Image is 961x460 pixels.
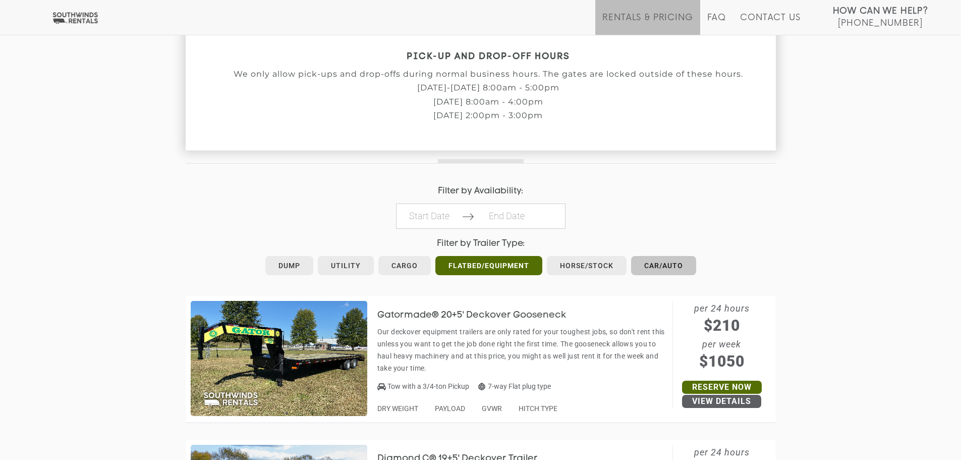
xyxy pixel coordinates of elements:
span: 7-way Flat plug type [478,382,551,390]
a: View Details [682,395,761,408]
a: Reserve Now [682,381,762,394]
span: per 24 hours per week [673,301,771,373]
a: How Can We Help? [PHONE_NUMBER] [833,5,928,27]
span: HITCH TYPE [519,404,557,413]
img: Southwinds Rentals Logo [50,12,100,24]
span: GVWR [482,404,502,413]
strong: PICK-UP AND DROP-OFF HOURS [407,53,570,61]
h4: Filter by Trailer Type: [186,239,776,248]
a: Horse/Stock [547,256,627,275]
p: We only allow pick-ups and drop-offs during normal business hours. The gates are locked outside o... [186,70,791,79]
p: [DATE] 2:00pm - 3:00pm [186,111,791,120]
a: Flatbed/Equipment [435,256,542,275]
span: [PHONE_NUMBER] [838,18,923,28]
span: $210 [673,314,771,337]
a: Gatormade® 20+5' Deckover Gooseneck [377,311,581,319]
h4: Filter by Availability: [186,186,776,196]
a: FAQ [707,13,726,35]
a: Rentals & Pricing [602,13,693,35]
a: Dump [265,256,313,275]
a: Contact Us [740,13,800,35]
a: Car/Auto [631,256,696,275]
span: $1050 [673,350,771,373]
p: [DATE]-[DATE] 8:00am - 5:00pm [186,83,791,92]
h3: Gatormade® 20+5' Deckover Gooseneck [377,311,581,321]
p: Our deckover equipment trailers are only rated for your toughest jobs, so don't rent this unless ... [377,326,667,374]
p: [DATE] 8:00am - 4:00pm [186,97,791,107]
span: DRY WEIGHT [377,404,418,413]
a: Utility [318,256,374,275]
span: PAYLOAD [435,404,465,413]
strong: How Can We Help? [833,6,928,16]
span: Tow with a 3/4-ton Pickup [387,382,469,390]
img: SW012 - Gatormade 20+5' Deckover Gooseneck [191,301,367,416]
a: Cargo [378,256,431,275]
